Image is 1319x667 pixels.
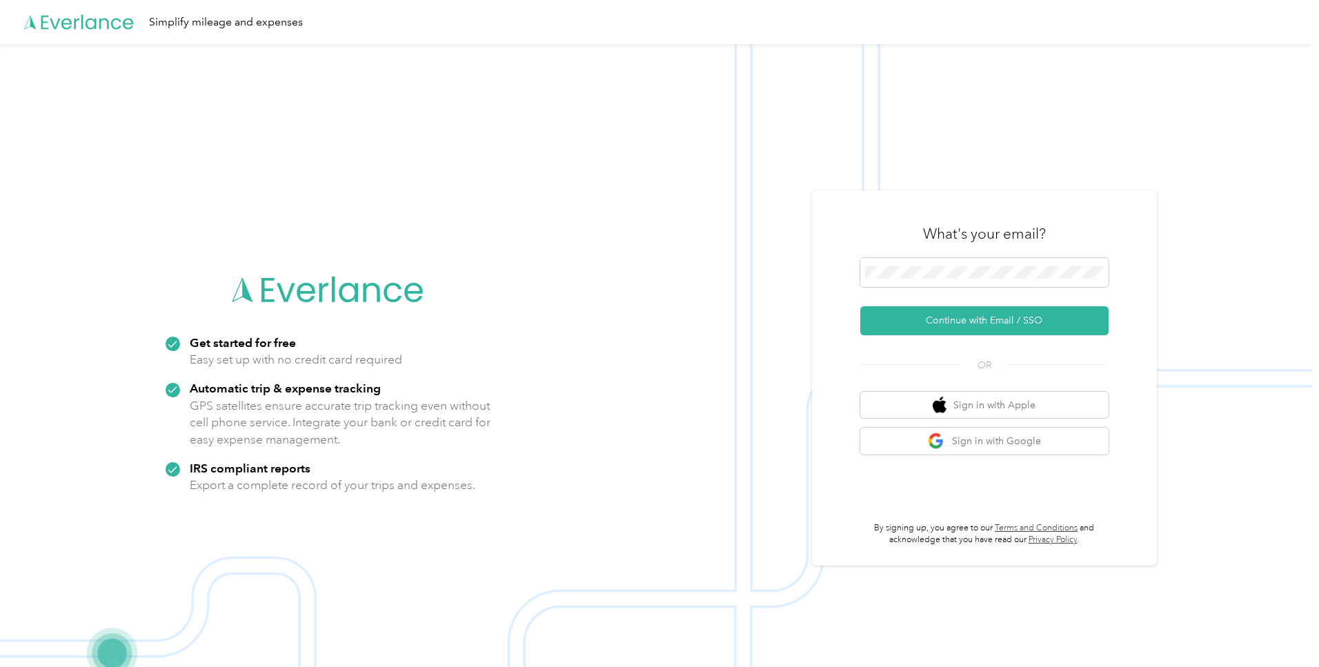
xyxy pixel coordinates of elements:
[190,381,381,395] strong: Automatic trip & expense tracking
[860,392,1109,419] button: apple logoSign in with Apple
[1029,535,1078,545] a: Privacy Policy
[860,306,1109,335] button: Continue with Email / SSO
[960,358,1009,372] span: OR
[933,397,946,414] img: apple logo
[995,523,1078,533] a: Terms and Conditions
[928,432,945,450] img: google logo
[190,477,475,494] p: Export a complete record of your trips and expenses.
[190,397,491,448] p: GPS satellites ensure accurate trip tracking even without cell phone service. Integrate your bank...
[190,335,296,350] strong: Get started for free
[190,461,310,475] strong: IRS compliant reports
[923,224,1046,243] h3: What's your email?
[190,351,402,368] p: Easy set up with no credit card required
[149,14,303,31] div: Simplify mileage and expenses
[860,428,1109,455] button: google logoSign in with Google
[860,522,1109,546] p: By signing up, you agree to our and acknowledge that you have read our .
